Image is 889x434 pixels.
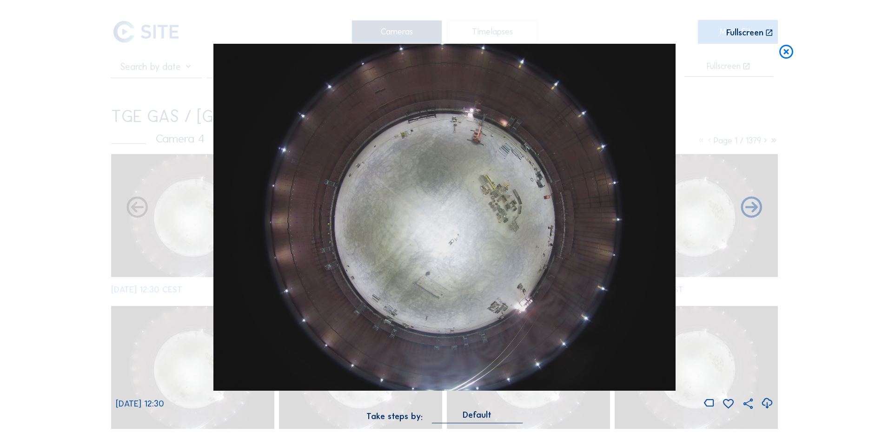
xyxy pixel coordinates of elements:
div: Take steps by: [366,412,423,420]
div: Default [463,411,491,419]
img: Image [213,44,676,391]
span: [DATE] 12:30 [116,399,164,409]
i: Forward [125,196,150,221]
div: Fullscreen [726,28,763,37]
div: Default [432,411,523,423]
i: Back [739,196,764,221]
